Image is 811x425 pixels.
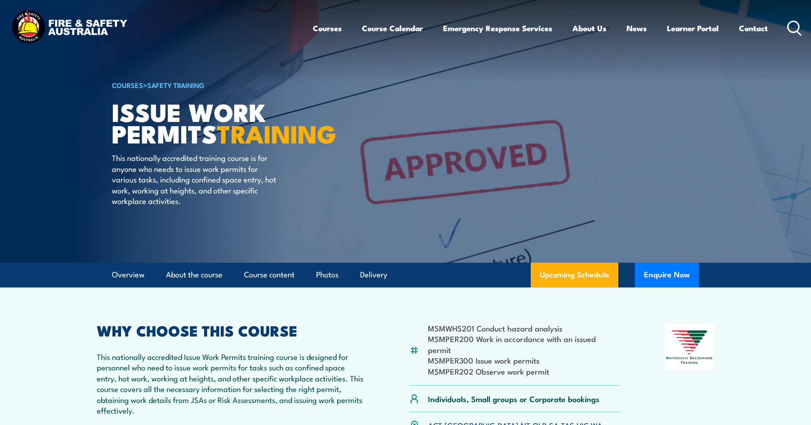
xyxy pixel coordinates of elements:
a: COURSES [112,80,143,90]
li: MSMPER202 Observe work permit [428,366,620,376]
a: Courses [313,16,342,40]
h1: Issue Work Permits [112,101,339,144]
li: MSMPER200 Work in accordance with an issued permit [428,333,620,355]
button: Enquire Now [635,263,699,287]
a: Learner Portal [667,16,719,40]
a: News [627,16,647,40]
strong: TRAINING [217,114,336,152]
a: Course content [244,263,294,287]
a: About Us [572,16,606,40]
p: This nationally accredited training course is for anyone who needs to issue work permits for vari... [112,152,279,206]
p: This nationally accredited Issue Work Permits training course is designed for personnel who need ... [97,351,365,415]
a: Safety Training [147,80,205,90]
a: Delivery [360,263,387,287]
a: Contact [739,16,768,40]
li: MSMWHS201 Conduct hazard analysis [428,323,620,333]
a: Overview [112,263,144,287]
li: MSMPER300 Issue work permits [428,355,620,365]
h6: > [112,79,339,90]
a: Upcoming Schedule [531,263,618,287]
img: Nationally Recognised Training logo. [665,324,714,370]
a: Photos [316,263,339,287]
a: Course Calendar [362,16,423,40]
a: About the course [166,263,222,287]
p: Individuals, Small groups or Corporate bookings [428,393,600,404]
a: Emergency Response Services [443,16,552,40]
h2: WHY CHOOSE THIS COURSE [97,324,365,337]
